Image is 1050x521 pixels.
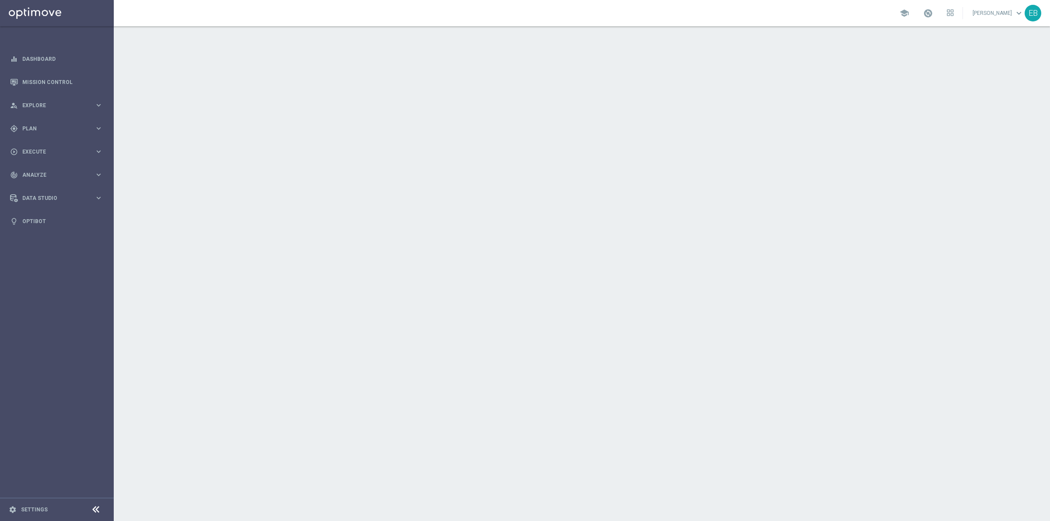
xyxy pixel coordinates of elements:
[22,149,94,154] span: Execute
[10,210,103,233] div: Optibot
[22,196,94,201] span: Data Studio
[10,148,94,156] div: Execute
[10,218,103,225] button: lightbulb Optibot
[94,194,103,202] i: keyboard_arrow_right
[10,125,103,132] button: gps_fixed Plan keyboard_arrow_right
[10,101,94,109] div: Explore
[899,8,909,18] span: school
[10,102,103,109] button: person_search Explore keyboard_arrow_right
[94,171,103,179] i: keyboard_arrow_right
[972,7,1025,20] a: [PERSON_NAME]keyboard_arrow_down
[10,171,94,179] div: Analyze
[94,147,103,156] i: keyboard_arrow_right
[10,125,94,133] div: Plan
[10,195,103,202] button: Data Studio keyboard_arrow_right
[10,70,103,94] div: Mission Control
[22,70,103,94] a: Mission Control
[10,125,18,133] i: gps_fixed
[94,124,103,133] i: keyboard_arrow_right
[10,101,18,109] i: person_search
[10,148,103,155] button: play_circle_outline Execute keyboard_arrow_right
[10,79,103,86] button: Mission Control
[10,171,103,178] button: track_changes Analyze keyboard_arrow_right
[10,56,103,63] button: equalizer Dashboard
[22,103,94,108] span: Explore
[10,171,18,179] i: track_changes
[10,217,18,225] i: lightbulb
[10,47,103,70] div: Dashboard
[10,55,18,63] i: equalizer
[1014,8,1024,18] span: keyboard_arrow_down
[1025,5,1041,21] div: EB
[10,194,94,202] div: Data Studio
[10,148,18,156] i: play_circle_outline
[22,47,103,70] a: Dashboard
[22,172,94,178] span: Analyze
[94,101,103,109] i: keyboard_arrow_right
[22,210,103,233] a: Optibot
[21,507,48,512] a: Settings
[22,126,94,131] span: Plan
[9,506,17,514] i: settings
